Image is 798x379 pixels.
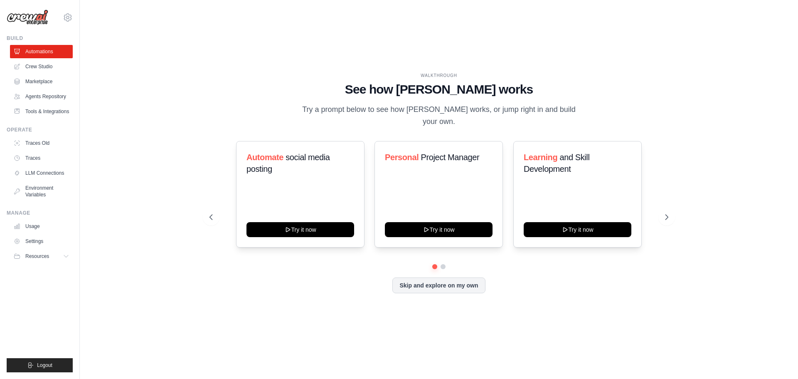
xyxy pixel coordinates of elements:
button: Try it now [385,222,493,237]
button: Skip and explore on my own [392,277,485,293]
a: Traces Old [10,136,73,150]
a: Crew Studio [10,60,73,73]
a: Marketplace [10,75,73,88]
span: social media posting [246,153,330,173]
a: LLM Connections [10,166,73,180]
a: Settings [10,235,73,248]
button: Try it now [246,222,354,237]
button: Logout [7,358,73,372]
span: Resources [25,253,49,260]
span: Logout [37,362,52,369]
div: Manage [7,210,73,216]
span: Personal [385,153,419,162]
div: WALKTHROUGH [209,72,668,79]
p: Try a prompt below to see how [PERSON_NAME] works, or jump right in and build your own. [299,104,579,128]
h1: See how [PERSON_NAME] works [209,82,668,97]
button: Resources [10,250,73,263]
div: Build [7,35,73,42]
a: Agents Repository [10,90,73,103]
span: Project Manager [421,153,480,162]
div: Operate [7,126,73,133]
a: Environment Variables [10,181,73,201]
a: Usage [10,220,73,233]
span: and Skill Development [524,153,589,173]
a: Tools & Integrations [10,105,73,118]
img: Logo [7,10,48,25]
span: Automate [246,153,283,162]
span: Learning [524,153,557,162]
button: Try it now [524,222,631,237]
a: Traces [10,151,73,165]
a: Automations [10,45,73,58]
